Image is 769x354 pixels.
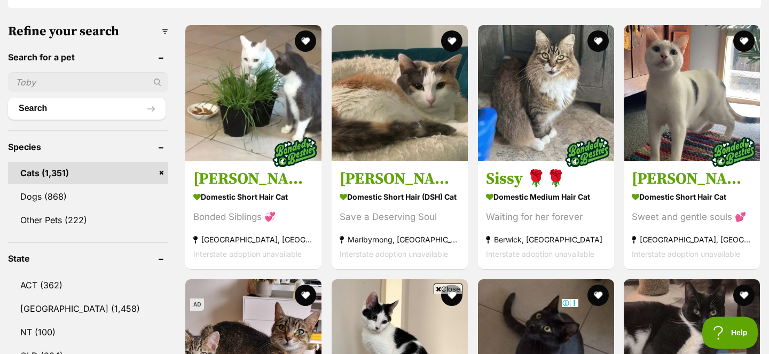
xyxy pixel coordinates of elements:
[8,72,168,92] input: Toby
[632,189,752,204] strong: Domestic Short Hair Cat
[193,189,313,204] strong: Domestic Short Hair Cat
[486,189,606,204] strong: Domestic Medium Hair Cat
[8,142,168,152] header: Species
[560,125,614,179] img: bonded besties
[8,297,168,320] a: [GEOGRAPHIC_DATA] (1,458)
[295,30,316,52] button: favourite
[478,161,614,269] a: Sissy 🌹🌹 Domestic Medium Hair Cat Waiting for her forever Berwick, [GEOGRAPHIC_DATA] Interstate a...
[340,169,460,189] h3: [PERSON_NAME]
[185,161,321,269] a: [PERSON_NAME] & [PERSON_NAME] 💙💜 Domestic Short Hair Cat Bonded Siblings 💞 [GEOGRAPHIC_DATA], [GE...
[340,232,460,247] strong: Maribyrnong, [GEOGRAPHIC_DATA]
[632,169,752,189] h3: [PERSON_NAME] and [PERSON_NAME]
[624,161,760,269] a: [PERSON_NAME] and [PERSON_NAME] Domestic Short Hair Cat Sweet and gentle souls 💕 [GEOGRAPHIC_DATA...
[8,254,168,263] header: State
[190,298,204,311] span: AD
[295,285,316,306] button: favourite
[7,7,243,32] p: Twist Gene Fragments Start at 7¢/Base. No Hidden Fees
[486,249,594,258] span: Interstate adoption unavailable
[486,169,606,189] h3: Sissy 🌹🌹
[441,30,462,52] button: favourite
[478,25,614,161] img: Sissy 🌹🌹 - Domestic Medium Hair Cat
[486,210,606,224] div: Waiting for her forever
[733,30,755,52] button: favourite
[587,285,608,306] button: favourite
[587,30,608,52] button: favourite
[632,249,740,258] span: Interstate adoption unavailable
[8,209,168,231] a: Other Pets (222)
[632,210,752,224] div: Sweet and gentle souls 💕
[632,232,752,247] strong: [GEOGRAPHIC_DATA], [GEOGRAPHIC_DATA]
[8,52,168,62] header: Search for a pet
[733,285,755,306] button: favourite
[8,274,168,296] a: ACT (362)
[702,317,758,349] iframe: Help Scout Beacon - Open
[193,169,313,189] h3: [PERSON_NAME] & [PERSON_NAME] 💙💜
[193,232,313,247] strong: [GEOGRAPHIC_DATA], [GEOGRAPHIC_DATA]
[332,25,468,161] img: Angelina - Domestic Short Hair (DSH) Cat
[193,249,302,258] span: Interstate adoption unavailable
[8,162,168,184] a: Cats (1,351)
[340,189,460,204] strong: Domestic Short Hair (DSH) Cat
[268,125,321,179] img: bonded besties
[8,24,168,39] h3: Refine your search
[185,25,321,161] img: Trevor & Prissy 💙💜 - Domestic Short Hair Cat
[8,321,168,343] a: NT (100)
[193,210,313,224] div: Bonded Siblings 💞
[434,284,462,294] span: Close
[486,232,606,247] strong: Berwick, [GEOGRAPHIC_DATA]
[8,185,168,208] a: Dogs (868)
[707,125,760,179] img: bonded besties
[340,249,448,258] span: Interstate adoption unavailable
[624,25,760,161] img: Sofie and Monty - Domestic Short Hair Cat
[8,98,166,119] button: Search
[332,161,468,269] a: [PERSON_NAME] Domestic Short Hair (DSH) Cat Save a Deserving Soul Maribyrnong, [GEOGRAPHIC_DATA] ...
[340,210,460,224] div: Save a Deserving Soul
